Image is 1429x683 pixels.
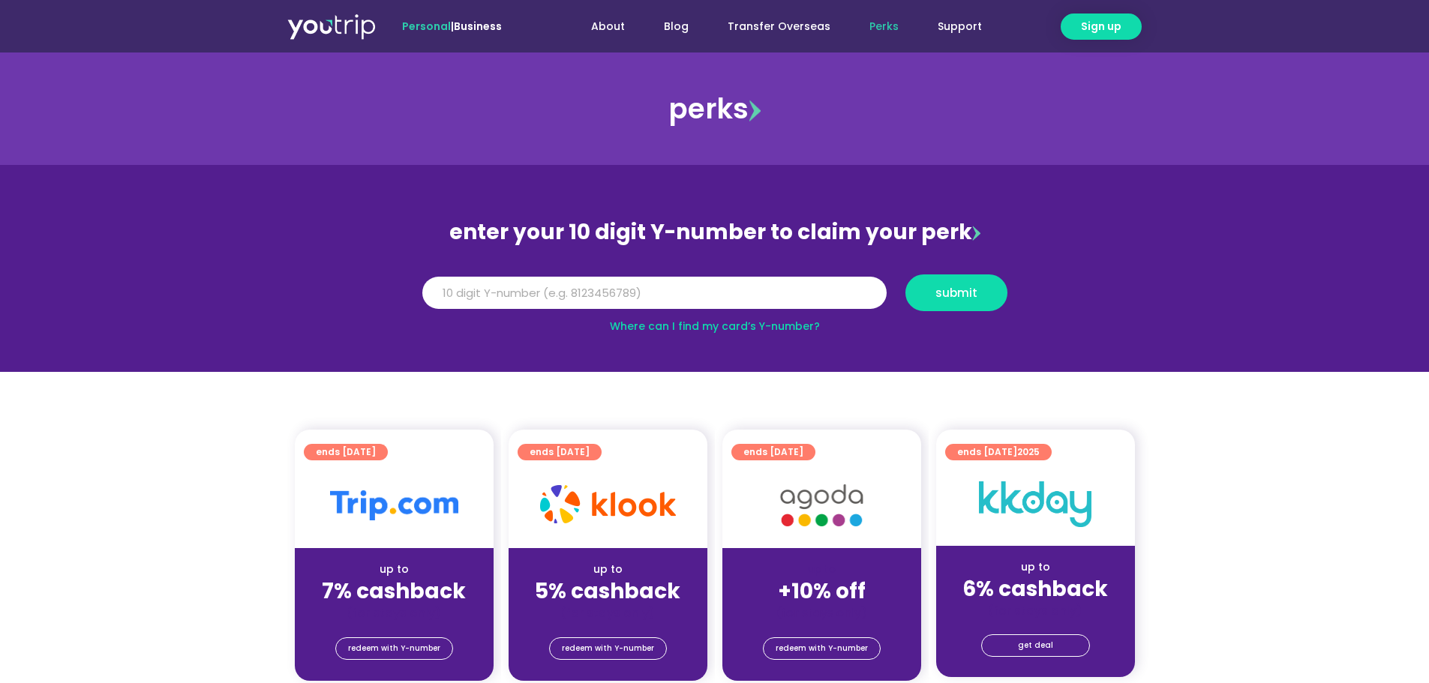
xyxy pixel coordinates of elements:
span: ends [DATE] [743,444,803,460]
div: (for stays only) [734,605,909,621]
a: ends [DATE]2025 [945,444,1052,460]
a: redeem with Y-number [763,637,881,660]
span: Personal [402,19,451,34]
span: Sign up [1081,19,1121,34]
a: ends [DATE] [731,444,815,460]
input: 10 digit Y-number (e.g. 8123456789) [422,277,887,310]
nav: Menu [542,13,1001,40]
a: Sign up [1061,13,1142,40]
strong: +10% off [778,577,866,606]
span: redeem with Y-number [562,638,654,659]
strong: 5% cashback [535,577,680,606]
a: About [572,13,644,40]
div: up to [307,562,482,577]
a: redeem with Y-number [549,637,667,660]
form: Y Number [422,274,1007,322]
span: redeem with Y-number [348,638,440,659]
a: Transfer Overseas [708,13,850,40]
span: get deal [1018,635,1053,656]
a: get deal [981,634,1090,657]
span: ends [DATE] [957,444,1040,460]
div: enter your 10 digit Y-number to claim your perk [415,213,1015,252]
button: submit [905,274,1007,311]
span: submit [935,287,977,298]
a: ends [DATE] [518,444,602,460]
strong: 7% cashback [322,577,466,606]
span: ends [DATE] [316,444,376,460]
div: (for stays only) [521,605,695,621]
span: redeem with Y-number [776,638,868,659]
div: (for stays only) [948,603,1123,619]
a: Blog [644,13,708,40]
a: redeem with Y-number [335,637,453,660]
a: Where can I find my card’s Y-number? [610,319,820,334]
div: up to [521,562,695,577]
strong: 6% cashback [962,574,1108,604]
div: up to [948,559,1123,575]
div: (for stays only) [307,605,482,621]
a: Support [918,13,1001,40]
span: 2025 [1017,445,1040,458]
a: ends [DATE] [304,444,388,460]
a: Perks [850,13,918,40]
span: | [402,19,502,34]
span: ends [DATE] [530,444,590,460]
span: up to [808,562,836,577]
a: Business [454,19,502,34]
